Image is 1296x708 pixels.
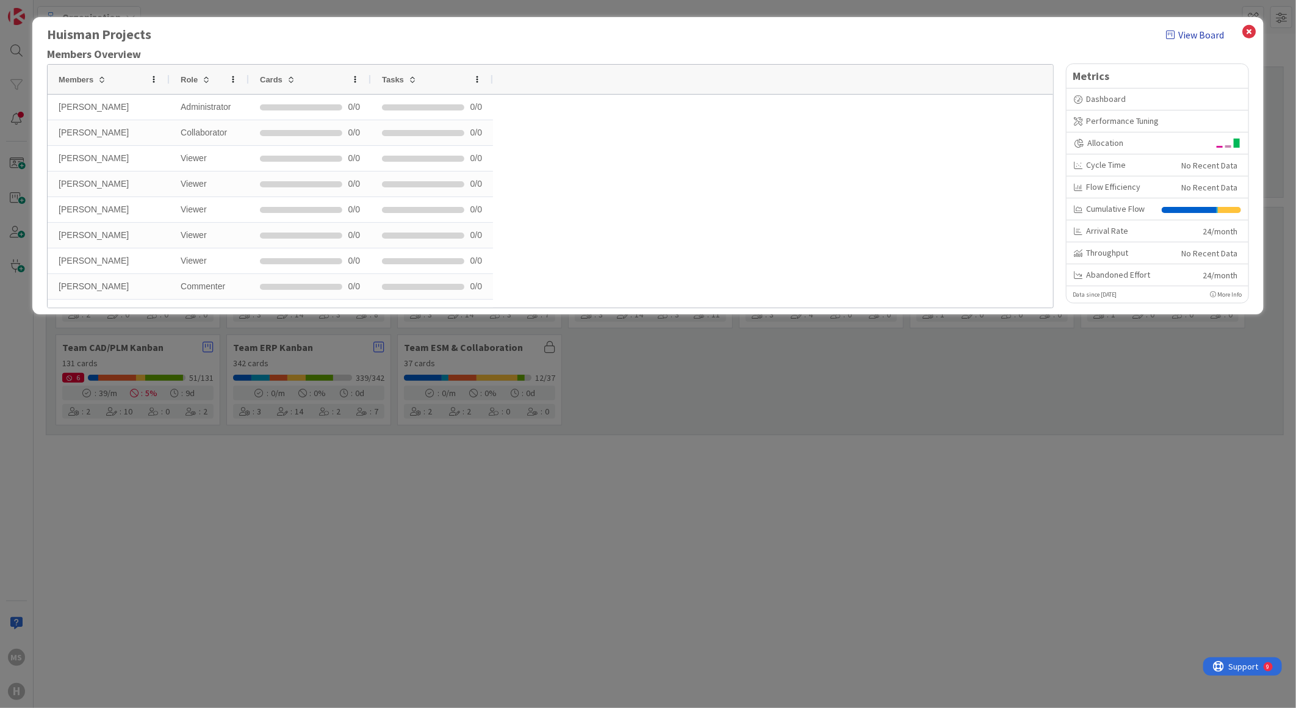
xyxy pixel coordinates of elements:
[170,223,249,248] div: Viewer
[348,249,360,273] div: 0/0
[260,75,283,84] span: Cards
[59,75,93,84] span: Members
[1182,247,1238,260] div: No Recent Data
[470,249,482,273] span: 0 / 0
[470,223,482,247] span: 0 / 0
[1073,290,1117,299] p: Data since [DATE]
[1211,290,1242,299] p: More Info
[348,95,360,119] div: 0/0
[348,275,360,298] div: 0/0
[48,95,170,120] div: [PERSON_NAME]
[48,120,170,145] div: [PERSON_NAME]
[48,274,170,299] div: [PERSON_NAME]
[170,248,249,273] div: Viewer
[1074,269,1194,281] div: Abandoned Effort
[1182,159,1238,172] div: No Recent Data
[470,172,482,196] span: 0 / 0
[170,120,249,145] div: Collaborator
[1074,247,1173,259] div: Throughput
[48,300,170,325] div: 文 lin
[1074,203,1156,215] div: Cumulative Flow
[348,172,360,196] div: 0/0
[1074,93,1241,106] div: Dashboard
[470,146,482,170] span: 0 / 0
[1203,225,1238,238] div: 24/month
[1074,137,1209,150] div: Allocation
[47,48,1054,60] h2: Members Overview
[1074,115,1241,128] div: Performance Tuning
[348,198,360,222] div: 0/0
[1073,68,1242,84] span: Metrics
[170,274,249,299] div: Commenter
[170,172,249,197] div: Viewer
[1074,181,1173,193] div: Flow Efficiency
[48,248,170,273] div: [PERSON_NAME]
[48,197,170,222] div: [PERSON_NAME]
[170,197,249,222] div: Viewer
[470,275,482,298] span: 0 / 0
[47,27,1167,42] b: Huisman Projects
[1074,225,1194,237] div: Arrival Rate
[170,95,249,120] div: Administrator
[470,300,482,324] span: 0 / 0
[470,121,482,145] span: 0 / 0
[1074,159,1173,172] div: Cycle Time
[48,146,170,171] div: [PERSON_NAME]
[470,198,482,222] span: 0 / 0
[348,121,360,145] div: 0/0
[382,75,404,84] span: Tasks
[181,75,198,84] span: Role
[170,300,249,325] div: Viewer
[1203,269,1238,282] div: 24/month
[26,2,56,16] span: Support
[1182,181,1238,194] div: No Recent Data
[470,95,482,119] span: 0 / 0
[348,146,360,170] div: 0/0
[1167,27,1225,42] a: View Board
[48,172,170,197] div: [PERSON_NAME]
[63,5,67,15] div: 9
[348,223,360,247] div: 0/0
[48,223,170,248] div: [PERSON_NAME]
[170,146,249,171] div: Viewer
[348,300,360,324] div: 0/0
